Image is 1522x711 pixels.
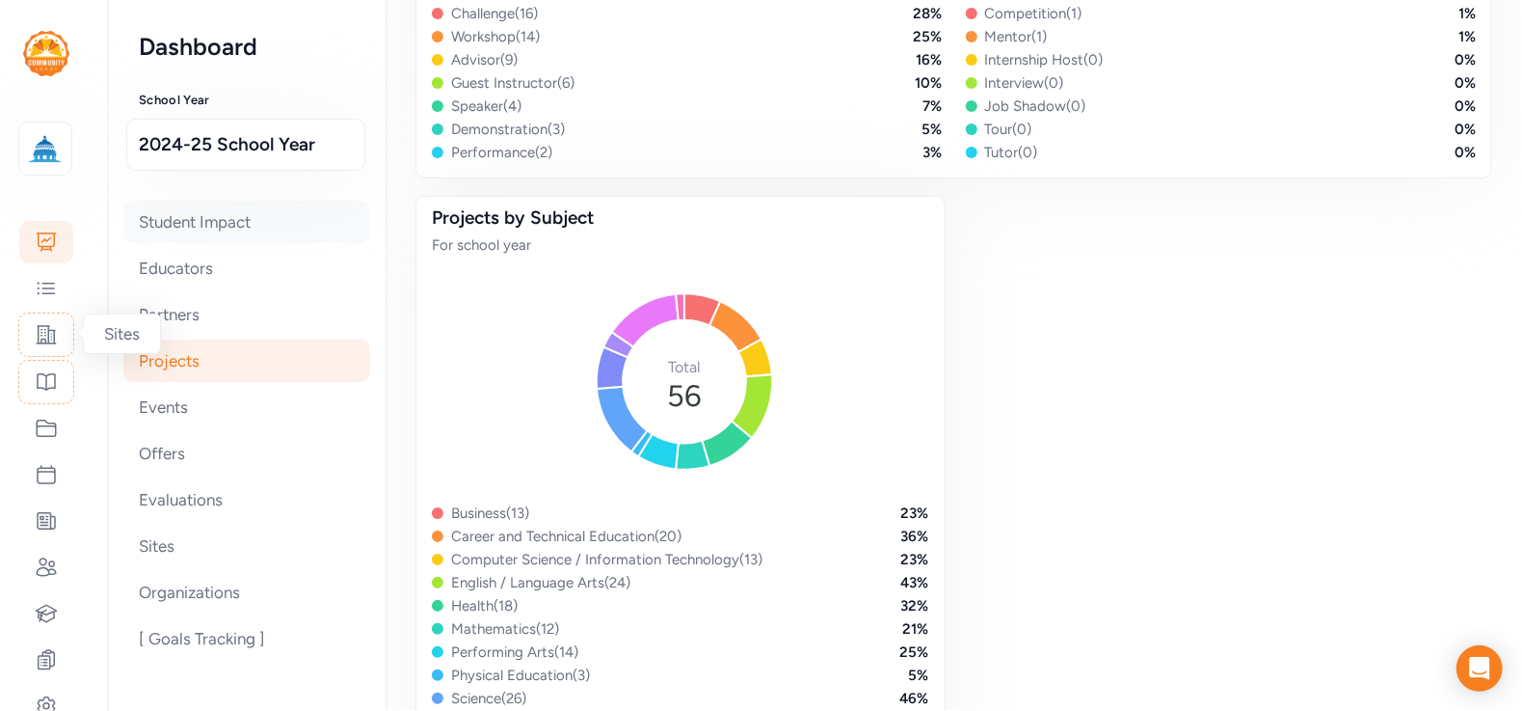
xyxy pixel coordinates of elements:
[139,131,353,158] span: 2024-25 School Year
[914,4,943,23] div: 28 %
[451,50,518,69] div: Advisor ( 9 )
[123,247,370,289] div: Educators
[123,571,370,614] div: Organizations
[909,666,929,685] div: 5 %
[432,235,929,255] div: For school year
[1455,50,1476,69] div: 0 %
[123,386,370,428] div: Events
[123,432,370,475] div: Offers
[985,120,1032,139] div: Tour ( 0 )
[139,31,355,62] h2: Dashboard
[985,73,1064,93] div: Interview ( 0 )
[923,96,943,116] div: 7 %
[451,550,762,569] div: Computer Science / Information Technology ( 13 )
[451,596,518,615] div: Health ( 18 )
[451,666,590,685] div: Physical Education ( 3 )
[985,143,1038,162] div: Tutor ( 0 )
[451,143,552,162] div: Performance ( 2 )
[1456,645,1503,692] div: Open Intercom Messenger
[451,27,540,46] div: Workshop ( 14 )
[900,689,929,708] div: 46 %
[901,504,929,523] div: 23 %
[451,96,521,116] div: Speaker ( 4 )
[451,4,538,23] div: Challenge ( 16 )
[923,143,943,162] div: 3 %
[123,525,370,567] div: Sites
[1455,120,1476,139] div: 0 %
[451,643,578,662] div: Performing Arts ( 14 )
[451,619,559,639] div: Mathematics ( 12 )
[1455,73,1476,93] div: 0 %
[451,120,565,139] div: Demonstration ( 3 )
[126,119,365,171] button: 2024-25 School Year
[123,201,370,243] div: Student Impact
[451,689,526,708] div: Science ( 26 )
[1455,96,1476,116] div: 0 %
[451,573,630,592] div: English / Language Arts ( 24 )
[901,573,929,592] div: 43 %
[24,127,67,170] img: logo
[901,596,929,615] div: 32 %
[985,50,1104,69] div: Internship Host ( 0 )
[123,340,370,382] div: Projects
[985,96,1086,116] div: Job Shadow ( 0 )
[123,617,370,660] div: [ Goals Tracking ]
[451,527,681,546] div: Career and Technical Education ( 20 )
[901,550,929,569] div: 23 %
[900,643,929,662] div: 25 %
[451,73,574,93] div: Guest Instructor ( 6 )
[432,205,929,232] div: Projects by Subject
[123,479,370,521] div: Evaluations
[985,27,1048,46] div: Mentor ( 1 )
[1458,27,1476,46] div: 1 %
[139,93,355,108] h3: School Year
[123,293,370,336] div: Partners
[23,31,69,76] img: logo
[916,73,943,93] div: 10 %
[1455,143,1476,162] div: 0 %
[451,504,529,523] div: Business ( 13 )
[901,527,929,546] div: 36 %
[903,619,929,639] div: 21 %
[914,27,943,46] div: 25 %
[922,120,943,139] div: 5 %
[1458,4,1476,23] div: 1 %
[985,4,1082,23] div: Competition ( 1 )
[917,50,943,69] div: 16 %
